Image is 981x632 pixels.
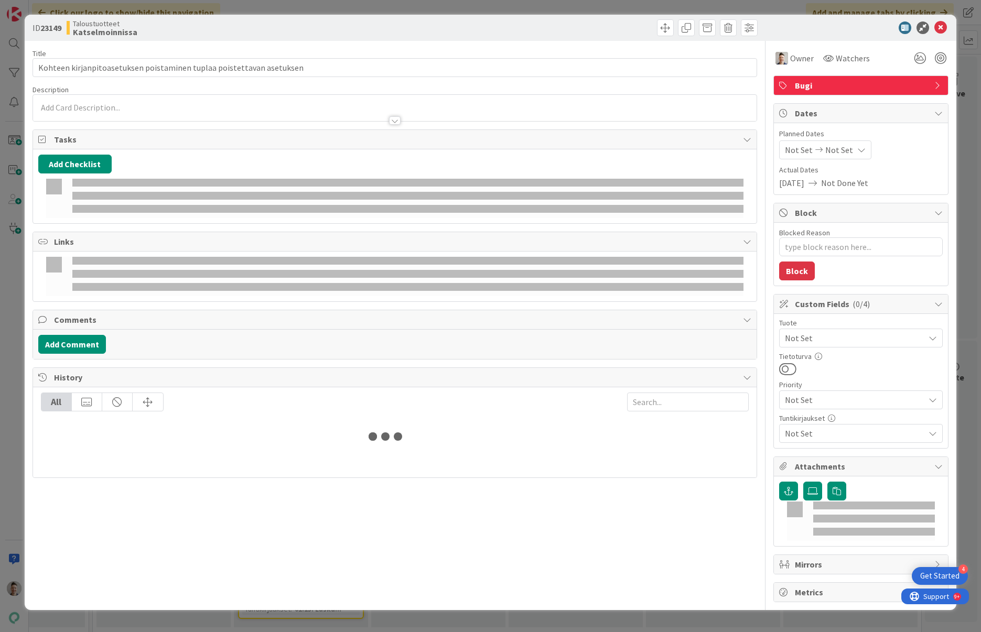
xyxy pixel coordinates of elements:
button: Add Checklist [38,155,112,173]
div: Tuntikirjaukset [779,415,943,422]
button: Block [779,261,815,280]
span: Comments [54,313,738,326]
span: Watchers [836,52,870,64]
span: Bugi [795,79,929,92]
span: Block [795,206,929,219]
div: All [41,393,72,411]
span: Actual Dates [779,165,943,176]
span: ID [33,21,61,34]
span: Not Set [785,144,813,156]
div: Get Started [920,571,960,581]
span: [DATE] [779,177,804,189]
input: Search... [627,393,749,411]
span: Custom Fields [795,298,929,310]
span: Not Set [785,393,919,407]
button: Add Comment [38,335,106,354]
div: 4 [958,564,968,574]
img: TN [775,52,788,64]
div: 9+ [53,4,58,13]
span: Links [54,235,738,248]
span: Mirrors [795,558,929,571]
span: Attachments [795,460,929,473]
div: Tuote [779,319,943,326]
span: Metrics [795,586,929,598]
div: Open Get Started checklist, remaining modules: 4 [912,567,968,585]
span: Owner [790,52,814,64]
span: Support [22,2,48,14]
span: Not Done Yet [821,177,868,189]
span: Description [33,85,69,94]
span: Taloustuotteet [73,19,137,28]
span: ( 0/4 ) [853,299,870,309]
span: Planned Dates [779,128,943,139]
label: Title [33,49,46,58]
div: Tietoturva [779,353,943,360]
span: Not Set [785,426,919,441]
span: Dates [795,107,929,119]
span: Tasks [54,133,738,146]
label: Blocked Reason [779,228,830,237]
span: Not Set [825,144,853,156]
input: type card name here... [33,58,757,77]
div: Priority [779,381,943,388]
b: Katselmoinnissa [73,28,137,36]
span: History [54,371,738,384]
span: Not Set [785,331,919,345]
b: 23149 [40,23,61,33]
